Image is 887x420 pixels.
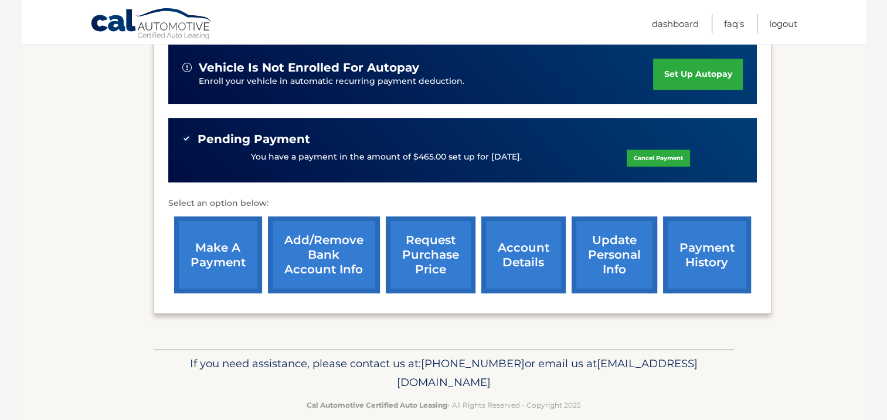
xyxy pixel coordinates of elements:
a: Add/Remove bank account info [268,216,380,293]
a: Logout [769,14,797,33]
a: payment history [663,216,751,293]
p: Select an option below: [168,197,757,211]
p: If you need assistance, please contact us at: or email us at [161,354,726,392]
span: [PHONE_NUMBER] [421,357,525,370]
p: - All Rights Reserved - Copyright 2025 [161,399,726,411]
a: make a payment [174,216,262,293]
a: account details [481,216,566,293]
a: request purchase price [386,216,475,293]
span: vehicle is not enrolled for autopay [199,60,419,75]
img: alert-white.svg [182,63,192,72]
span: Pending Payment [198,132,310,147]
a: set up autopay [653,59,742,90]
a: update personal info [572,216,657,293]
a: FAQ's [724,14,744,33]
span: [EMAIL_ADDRESS][DOMAIN_NAME] [397,357,698,389]
a: Cal Automotive [90,8,213,42]
p: Enroll your vehicle in automatic recurring payment deduction. [199,75,654,88]
a: Dashboard [652,14,699,33]
img: check-green.svg [182,134,191,143]
strong: Cal Automotive Certified Auto Leasing [307,401,447,409]
a: Cancel Payment [627,150,690,167]
p: You have a payment in the amount of $465.00 set up for [DATE]. [251,151,522,164]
